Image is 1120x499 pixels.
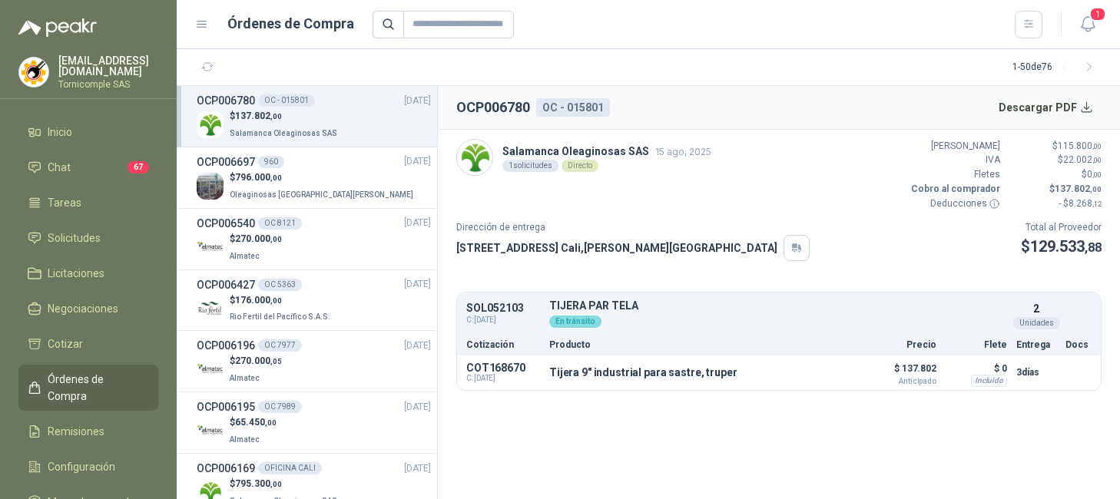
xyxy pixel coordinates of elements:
p: Salamanca Oleaginosas SAS [502,143,711,160]
span: [DATE] [404,94,431,108]
span: Rio Fertil del Pacífico S.A.S. [230,312,330,321]
p: Fletes [908,167,1000,182]
a: Órdenes de Compra [18,365,158,411]
p: COT168670 [466,362,540,374]
p: TIJERA PAR TELA [549,300,1007,312]
h3: OCP006427 [197,276,255,293]
a: Chat67 [18,153,158,182]
span: Chat [48,159,71,176]
img: Company Logo [197,111,224,138]
span: Licitaciones [48,265,104,282]
img: Company Logo [197,295,224,322]
a: OCP006697960[DATE] Company Logo$796.000,00Oleaginosas [GEOGRAPHIC_DATA][PERSON_NAME] [197,154,431,202]
span: 65.450 [235,417,277,428]
span: [DATE] [404,154,431,169]
span: 270.000 [235,355,282,366]
h3: OCP006169 [197,460,255,477]
a: Remisiones [18,417,158,446]
div: 960 [258,156,284,168]
span: 67 [128,161,149,173]
span: ,00 [1092,170,1102,179]
img: Logo peakr [18,18,97,37]
span: Cotizar [48,335,83,352]
span: ,00 [1090,185,1102,193]
span: Anticipado [860,378,936,385]
a: Solicitudes [18,223,158,253]
p: Docs [1065,340,1092,349]
div: Unidades [1013,317,1060,329]
span: ,00 [270,480,282,488]
span: [DATE] [404,277,431,292]
h3: OCP006697 [197,154,255,170]
button: Descargar PDF [990,92,1102,123]
div: OC 7989 [258,401,302,413]
p: Producto [549,340,850,349]
span: ,00 [1092,156,1102,164]
span: ,00 [270,112,282,121]
span: ,00 [270,296,282,305]
p: $ [230,109,340,124]
p: - $ [1009,197,1102,211]
span: 129.533 [1030,237,1102,256]
span: Órdenes de Compra [48,371,144,405]
a: OCP006427OC 5363[DATE] Company Logo$176.000,00Rio Fertil del Pacífico S.A.S. [197,276,431,325]
a: Configuración [18,452,158,481]
p: Flete [946,340,1007,349]
p: $ 137.802 [860,359,936,385]
div: OC - 015801 [258,94,315,107]
a: OCP006780OC - 015801[DATE] Company Logo$137.802,00Salamanca Oleaginosas SAS [197,92,431,140]
h3: OCP006195 [197,398,255,415]
span: 8.268 [1069,198,1102,209]
p: Cobro al comprador [908,182,1000,197]
span: ,05 [270,357,282,365]
span: 796.000 [235,172,282,183]
span: ,00 [1092,142,1102,150]
p: $ [230,415,277,430]
span: Almatec [230,252,260,260]
h3: OCP006780 [197,92,255,109]
div: 1 - 50 de 76 [1012,55,1102,80]
span: C: [DATE] [466,314,540,326]
span: Configuración [48,458,115,475]
span: 270.000 [235,233,282,244]
img: Company Logo [457,140,492,175]
span: [DATE] [404,339,431,353]
a: Negociaciones [18,294,158,323]
span: Salamanca Oleaginosas SAS [230,129,337,137]
p: 3 días [1016,363,1056,382]
p: $ [230,232,282,246]
span: 137.802 [1055,183,1102,194]
img: Company Logo [197,173,224,200]
p: $ [230,354,282,368]
span: Negociaciones [48,300,118,317]
a: Licitaciones [18,259,158,288]
h2: OCP006780 [456,97,530,118]
h1: Órdenes de Compra [227,13,354,35]
a: OCP006196OC 7977[DATE] Company Logo$270.000,05Almatec [197,337,431,385]
p: $ [230,170,416,185]
div: OC 7977 [258,339,302,352]
span: Inicio [48,124,72,140]
h3: OCP006196 [197,337,255,354]
div: OC 8121 [258,217,302,230]
p: $ [1009,182,1102,197]
p: IVA [908,153,1000,167]
p: Tornicomple SAS [58,80,158,89]
div: Incluido [971,375,1007,387]
span: 176.000 [235,295,282,306]
span: Almatec [230,374,260,382]
p: $ [1009,167,1102,182]
div: OFICINA CALI [258,462,322,474]
p: 2 [1033,300,1039,317]
p: [PERSON_NAME] [908,139,1000,154]
p: Dirección de entrega [456,220,810,235]
p: Entrega [1016,340,1056,349]
p: $ [230,293,333,308]
p: $ 0 [946,359,1007,378]
span: 22.002 [1063,154,1102,165]
span: 115.800 [1058,140,1102,151]
span: Remisiones [48,423,104,440]
p: $ [1009,139,1102,154]
a: OCP006540OC 8121[DATE] Company Logo$270.000,00Almatec [197,215,431,263]
div: Directo [562,160,598,172]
